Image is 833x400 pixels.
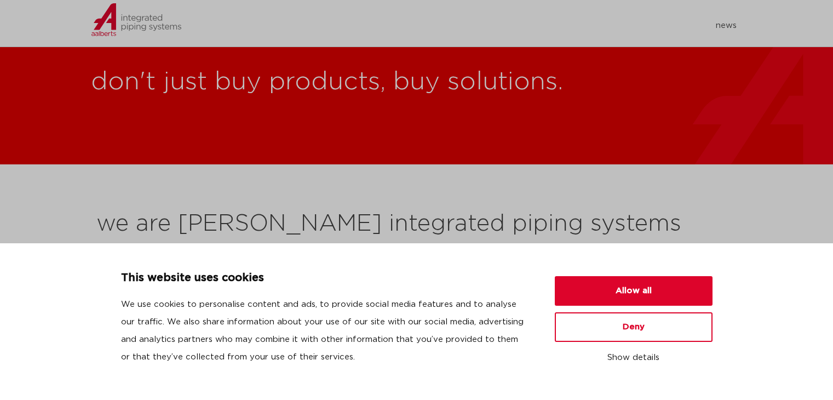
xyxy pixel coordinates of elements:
button: Deny [555,312,713,342]
button: Allow all [555,276,713,306]
a: news [716,17,737,35]
nav: Menu [240,17,737,35]
h2: we are [PERSON_NAME] integrated piping systems [96,211,737,237]
button: Show details [555,348,713,367]
p: We use cookies to personalise content and ads, to provide social media features and to analyse ou... [121,296,528,366]
p: This website uses cookies [121,270,528,287]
